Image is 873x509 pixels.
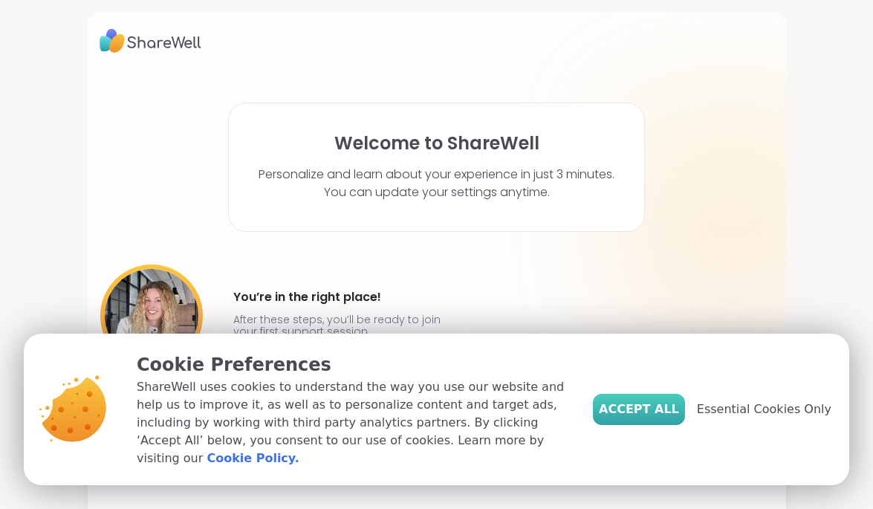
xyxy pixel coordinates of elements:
[259,166,614,201] p: Personalize and learn about your experience in just 3 minutes. You can update your settings anytime.
[334,133,539,154] h1: Welcome to ShareWell
[233,285,447,309] h4: You’re in the right place!
[599,401,679,418] span: Accept All
[137,351,569,378] p: Cookie Preferences
[593,394,685,425] button: Accept All
[233,314,447,337] p: After these steps, you’ll be ready to join your first support session.
[137,378,569,467] p: ShareWell uses cookies to understand the way you use our website and help us to improve it, as we...
[100,24,201,58] img: ShareWell Logo
[697,401,831,418] span: Essential Cookies Only
[207,450,299,467] a: Cookie Policy.
[100,265,203,367] img: User image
